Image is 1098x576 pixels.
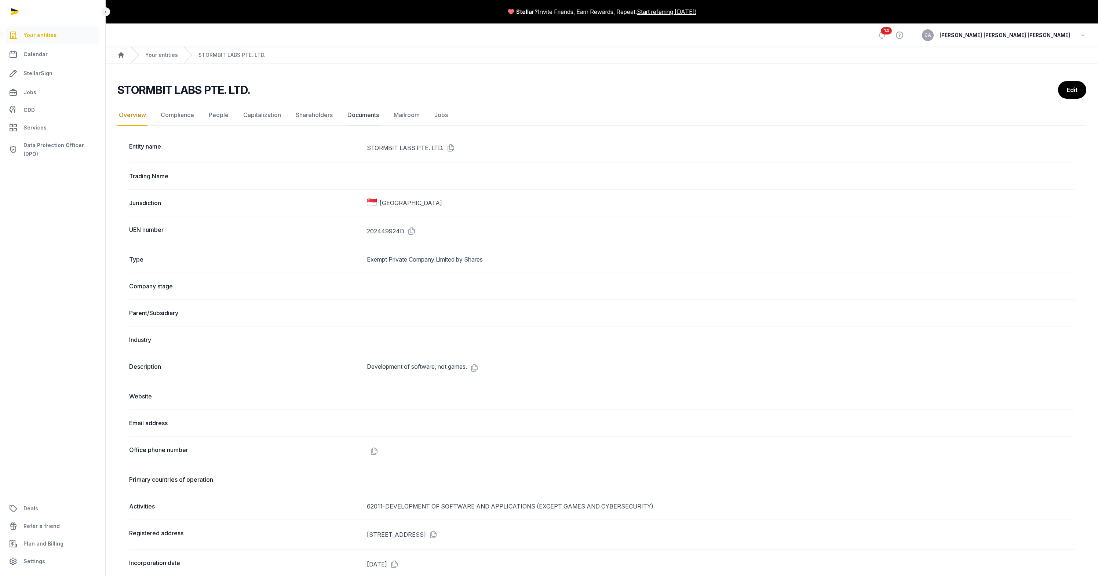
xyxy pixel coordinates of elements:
a: Documents [346,105,380,126]
span: Services [23,123,47,132]
span: Your entities [23,31,56,40]
a: STORMBIT LABS PTE. LTD. [198,51,266,59]
a: Plan and Billing [6,535,99,553]
dd: Development of software, not games. [367,362,1075,374]
dt: Jurisdiction [129,198,361,207]
span: Refer a friend [23,522,60,531]
span: Stellar? [516,7,538,16]
span: StellarSign [23,69,52,78]
a: Shareholders [294,105,334,126]
dt: Industry [129,335,361,344]
a: CDD [6,103,99,117]
dt: UEN number [129,225,361,237]
span: [PERSON_NAME] [PERSON_NAME] [PERSON_NAME] [940,31,1070,40]
a: Services [6,119,99,136]
a: Deals [6,500,99,517]
dt: Incorporation date [129,558,361,570]
span: CDD [23,106,35,114]
dt: Parent/Subsidiary [129,309,361,317]
dd: STORMBIT LABS PTE. LTD. [367,142,1075,154]
nav: Breadcrumb [106,47,1098,63]
dt: Website [129,392,361,401]
dd: 202449924D [367,225,1075,237]
a: Your entities [6,26,99,44]
span: Settings [23,557,45,566]
h2: STORMBIT LABS PTE. LTD. [117,83,250,96]
nav: Tabs [117,105,1086,126]
a: Jobs [6,84,99,101]
dd: Exempt Private Company Limited by Shares [367,255,1075,264]
span: Data Protection Officer (DPO) [23,141,96,158]
div: 62011-DEVELOPMENT OF SOFTWARE AND APPLICATIONS (EXCEPT GAMES AND CYBERSECURITY) [367,502,1075,511]
dt: Description [129,362,361,374]
a: Settings [6,553,99,570]
a: People [207,105,230,126]
dt: Registered address [129,529,361,540]
dd: [STREET_ADDRESS] [367,529,1075,540]
a: Calendar [6,45,99,63]
span: 14 [881,27,892,34]
a: Start referring [DATE]! [637,7,696,16]
a: Edit [1058,81,1086,99]
dt: Office phone number [129,445,361,457]
a: Mailroom [392,105,421,126]
a: Data Protection Officer (DPO) [6,138,99,161]
dt: Activities [129,502,361,511]
button: CA [922,29,934,41]
span: Plan and Billing [23,539,63,548]
a: Overview [117,105,147,126]
a: Jobs [433,105,449,126]
a: Your entities [145,51,178,59]
a: StellarSign [6,65,99,82]
dt: Email address [129,419,361,427]
a: Refer a friend [6,517,99,535]
span: [GEOGRAPHIC_DATA] [380,198,442,207]
dt: Type [129,255,361,264]
dt: Trading Name [129,172,361,181]
dt: Entity name [129,142,361,154]
a: Compliance [159,105,196,126]
span: Deals [23,504,38,513]
span: CA [924,33,931,37]
iframe: Chat Widget [1061,541,1098,576]
span: Calendar [23,50,48,59]
dd: [DATE] [367,558,1075,570]
span: Jobs [23,88,36,97]
dt: Primary countries of operation [129,475,361,484]
dt: Company stage [129,282,361,291]
a: Capitalization [242,105,282,126]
